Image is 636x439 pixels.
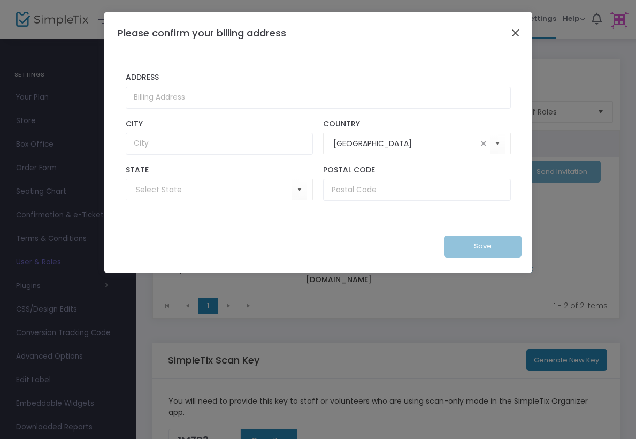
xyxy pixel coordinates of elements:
[323,179,510,201] input: Postal Code
[508,26,522,40] button: Close
[292,179,307,201] button: Select
[126,133,313,155] input: City
[333,138,477,149] input: Select Country
[126,165,313,175] label: State
[126,73,511,82] label: Address
[118,26,286,40] h4: Please confirm your billing address
[126,119,313,129] label: City
[490,133,505,155] button: Select
[323,165,510,175] label: Postal Code
[477,137,490,150] span: clear
[323,119,510,129] label: Country
[136,184,292,195] input: Select State
[126,87,511,109] input: Billing Address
